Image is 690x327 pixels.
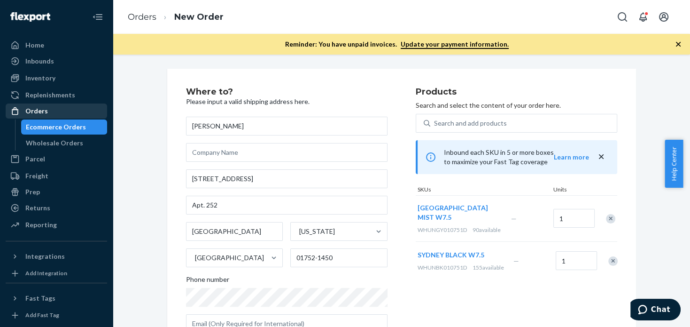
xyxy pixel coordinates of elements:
[6,310,107,321] a: Add Fast Tag
[418,203,500,222] button: [GEOGRAPHIC_DATA] MIST W7.5
[606,214,615,223] div: Remove Item
[6,38,107,53] a: Home
[25,171,48,181] div: Freight
[511,215,517,223] span: —
[25,187,40,197] div: Prep
[25,56,54,66] div: Inbounds
[25,40,44,50] div: Home
[25,154,45,164] div: Parcel
[128,12,156,22] a: Orders
[416,140,617,174] div: Inbound each SKU in 5 or more boxes to maximize your Fast Tag coverage
[186,196,388,215] input: Street Address 2 (Optional)
[416,185,551,195] div: SKUs
[553,209,595,228] input: Quantity
[6,200,107,215] a: Returns
[418,264,467,271] span: WHUNBK010751D
[25,106,48,116] div: Orders
[120,3,231,31] ol: breadcrumbs
[186,97,388,106] p: Please input a valid shipping address here.
[25,252,65,261] div: Integrations
[25,220,57,230] div: Reporting
[418,204,488,221] span: [GEOGRAPHIC_DATA] MIST W7.5
[186,275,229,288] span: Phone number
[418,250,484,260] button: SYDNEY BLACK W7.5
[6,71,107,86] a: Inventory
[186,117,388,136] input: First & Last Name
[401,40,509,49] a: Update your payment information.
[10,12,50,22] img: Flexport logo
[513,257,519,265] span: —
[25,269,67,277] div: Add Integration
[613,8,632,26] button: Open Search Box
[174,12,224,22] a: New Order
[25,294,55,303] div: Fast Tags
[473,264,504,271] span: 155 available
[25,311,59,319] div: Add Fast Tag
[21,120,108,135] a: Ecommerce Orders
[298,227,299,236] input: [US_STATE]
[25,203,50,213] div: Returns
[6,217,107,232] a: Reporting
[299,227,335,236] div: [US_STATE]
[416,88,617,97] h2: Products
[6,291,107,306] button: Fast Tags
[6,54,107,69] a: Inbounds
[6,168,107,183] a: Freight
[6,268,107,279] a: Add Integration
[416,101,617,110] p: Search and select the content of your order here.
[25,73,55,83] div: Inventory
[434,119,507,128] div: Search and add products
[285,40,509,49] p: Reminder: You have unpaid invoices.
[6,249,107,264] button: Integrations
[597,152,606,162] button: close
[6,88,107,103] a: Replenishments
[418,251,484,259] span: SYDNEY BLACK W7.5
[654,8,673,26] button: Open account menu
[551,185,594,195] div: Units
[26,122,86,132] div: Ecommerce Orders
[21,136,108,151] a: Wholesale Orders
[630,299,681,322] iframe: Opens a widget where you can chat to one of our agents
[195,253,264,263] div: [GEOGRAPHIC_DATA]
[25,90,75,100] div: Replenishments
[473,226,501,233] span: 90 available
[418,226,467,233] span: WHUNGY010751D
[26,138,83,148] div: Wholesale Orders
[186,222,283,241] input: City
[6,184,107,199] a: Prep
[608,256,618,266] div: Remove Item
[554,152,589,162] button: Learn more
[290,248,388,267] input: ZIP Code
[186,169,388,188] input: Street Address
[186,88,388,97] h2: Where to?
[634,8,652,26] button: Open notifications
[556,251,597,270] input: Quantity
[665,140,683,188] button: Help Center
[194,253,195,263] input: [GEOGRAPHIC_DATA]
[88,8,107,26] button: Close Navigation
[186,143,388,162] input: Company Name
[6,152,107,167] a: Parcel
[6,104,107,119] a: Orders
